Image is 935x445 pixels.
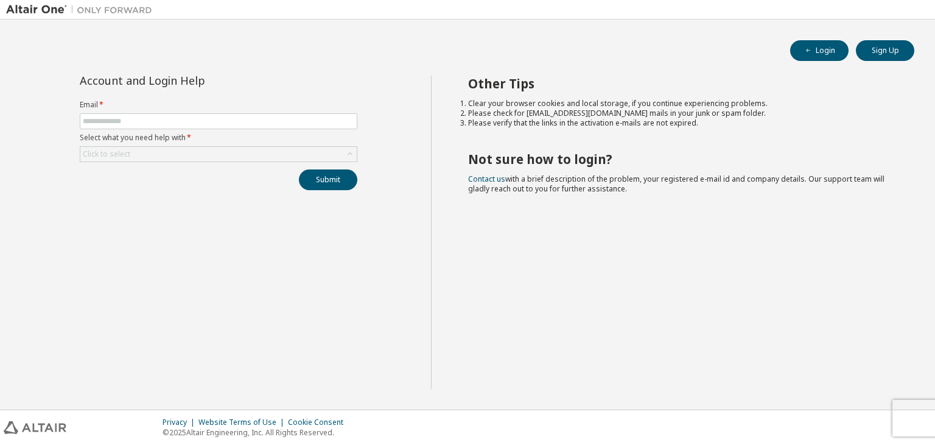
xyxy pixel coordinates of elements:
img: altair_logo.svg [4,421,66,434]
button: Login [790,40,849,61]
label: Email [80,100,357,110]
div: Click to select [80,147,357,162]
span: with a brief description of the problem, your registered e-mail id and company details. Our suppo... [468,174,884,194]
button: Sign Up [856,40,914,61]
li: Please verify that the links in the activation e-mails are not expired. [468,118,893,128]
img: Altair One [6,4,158,16]
h2: Other Tips [468,76,893,91]
p: © 2025 Altair Engineering, Inc. All Rights Reserved. [163,427,351,438]
li: Clear your browser cookies and local storage, if you continue experiencing problems. [468,99,893,109]
div: Website Terms of Use [198,418,288,427]
div: Click to select [83,149,130,159]
button: Submit [299,169,357,190]
h2: Not sure how to login? [468,151,893,167]
li: Please check for [EMAIL_ADDRESS][DOMAIN_NAME] mails in your junk or spam folder. [468,109,893,118]
a: Contact us [468,174,505,184]
div: Cookie Consent [288,418,351,427]
div: Account and Login Help [80,76,302,85]
div: Privacy [163,418,198,427]
label: Select what you need help with [80,133,357,143]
